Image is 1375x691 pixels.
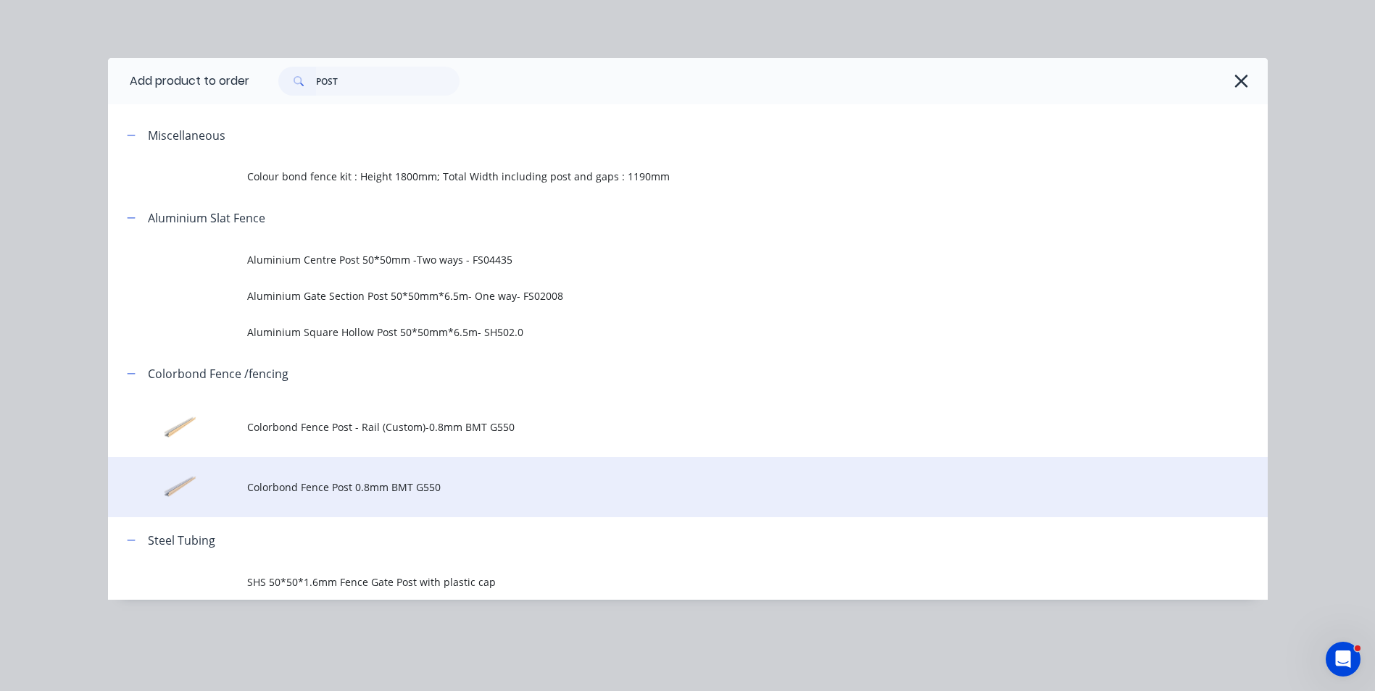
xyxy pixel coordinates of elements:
span: Colorbond Fence Post - Rail (Custom)-0.8mm BMT G550 [247,419,1063,435]
div: Steel Tubing [148,532,215,549]
div: Miscellaneous [148,127,225,144]
span: Colorbond Fence Post 0.8mm BMT G550 [247,479,1063,495]
iframe: Intercom live chat [1326,642,1361,677]
div: Add product to order [108,58,249,104]
span: Aluminium Gate Section Post 50*50mm*6.5m- One way- FS02008 [247,288,1063,303]
span: SHS 50*50*1.6mm Fence Gate Post with plastic cap [247,574,1063,590]
span: Aluminium Square Hollow Post 50*50mm*6.5m- SH502.0 [247,324,1063,340]
span: Colour bond fence kit : Height 1800mm; Total Width including post and gaps : 1190mm [247,169,1063,184]
span: Aluminium Centre Post 50*50mm -Two ways - FS04435 [247,252,1063,267]
div: Colorbond Fence /fencing [148,365,288,382]
div: Aluminium Slat Fence [148,209,265,227]
input: Search... [316,67,460,96]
